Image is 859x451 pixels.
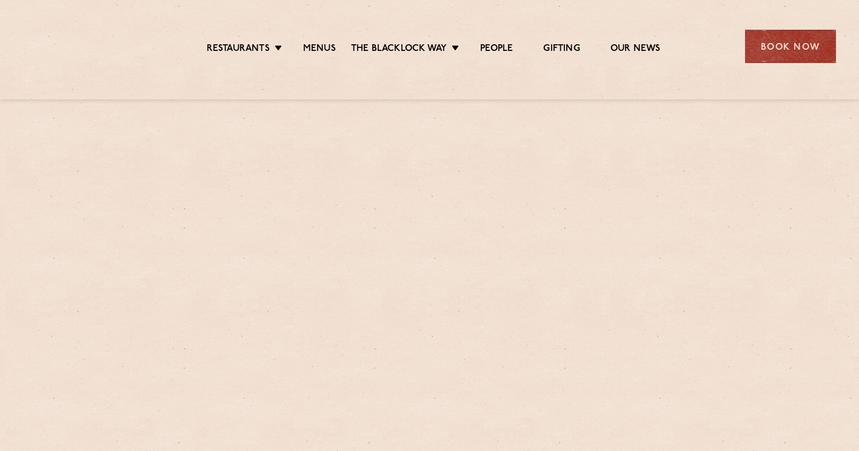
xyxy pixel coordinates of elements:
a: The Blacklock Way [351,43,447,56]
a: People [480,43,513,56]
a: Restaurants [207,43,270,56]
a: Menus [303,43,336,56]
div: Book Now [745,30,836,63]
a: Gifting [543,43,580,56]
img: svg%3E [24,12,129,81]
a: Our News [610,43,661,56]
